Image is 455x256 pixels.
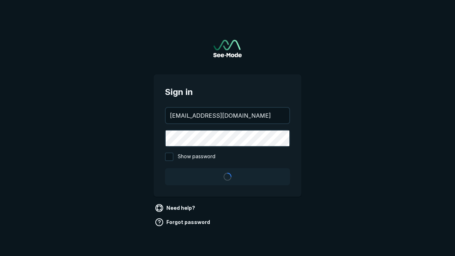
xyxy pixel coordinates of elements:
a: Forgot password [154,217,213,228]
img: See-Mode Logo [213,40,242,57]
a: Need help? [154,202,198,214]
span: Show password [178,153,215,161]
a: Go to sign in [213,40,242,57]
input: your@email.com [166,108,289,123]
span: Sign in [165,86,290,98]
